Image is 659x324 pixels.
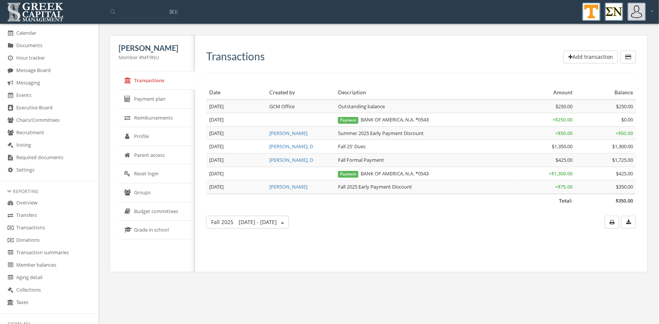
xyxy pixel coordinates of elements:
[269,143,313,150] a: [PERSON_NAME], D
[553,116,573,123] span: + $250.00
[556,130,573,137] span: + $50.00
[119,90,195,109] a: Payment plan
[612,157,633,163] span: $1,725.00
[119,54,186,61] div: Member #
[338,171,358,178] span: Payment
[206,167,266,180] td: [DATE]
[338,170,429,177] span: BANK OF AMERICA, N.A. *0543
[142,54,159,61] span: MF9NU
[206,126,266,140] td: [DATE]
[579,89,633,96] div: Balance
[119,202,195,221] a: Budget committees
[209,89,263,96] div: Date
[556,183,573,190] span: + $75.00
[338,143,366,150] span: Fall 25' Dues
[269,157,313,163] a: [PERSON_NAME], D
[338,130,424,137] span: Summer 2025 Early Payment Discount
[269,89,332,96] div: Created by
[616,170,633,177] span: $425.00
[119,109,195,127] a: Reimbursements
[338,183,412,190] span: Fall 2025 Early Payment Discount
[119,221,195,240] a: Grade in school
[119,146,195,165] a: Parent access
[8,188,91,195] div: Reporting
[119,127,195,146] a: Profile
[612,143,633,150] span: $1,300.00
[552,143,573,150] span: $1,350.00
[556,157,573,163] span: $425.00
[119,183,195,202] a: Groups
[239,218,277,226] span: [DATE] - [DATE]
[206,194,576,207] td: Total:
[338,117,358,124] span: Payment
[206,140,266,154] td: [DATE]
[563,51,618,63] button: Add transaction
[338,89,512,96] div: Description
[119,71,195,90] a: Transactions
[621,116,633,123] span: $0.00
[119,164,195,183] a: Reset login
[335,100,515,113] td: Outstanding balance
[206,113,266,127] td: [DATE]
[616,103,633,110] span: $250.00
[616,130,633,137] span: + $50.00
[211,218,277,226] span: Fall 2025
[206,51,265,62] h3: Transactions
[616,183,633,190] span: $350.00
[206,216,289,229] button: Fall 2025[DATE] - [DATE]
[338,157,384,163] span: Fall Formal Payment
[269,130,307,137] a: [PERSON_NAME]
[549,170,573,177] span: + $1,300.00
[119,43,178,52] span: [PERSON_NAME]
[206,180,266,194] td: [DATE]
[169,8,178,15] span: ⌘K
[338,116,429,123] span: BANK OF AMERICA, N.A. *0543
[266,100,335,113] td: GCM Office
[556,103,573,110] span: $250.00
[616,197,633,204] span: $350.00
[206,154,266,167] td: [DATE]
[206,100,266,113] td: [DATE]
[269,183,307,190] a: [PERSON_NAME]
[519,89,573,96] div: Amount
